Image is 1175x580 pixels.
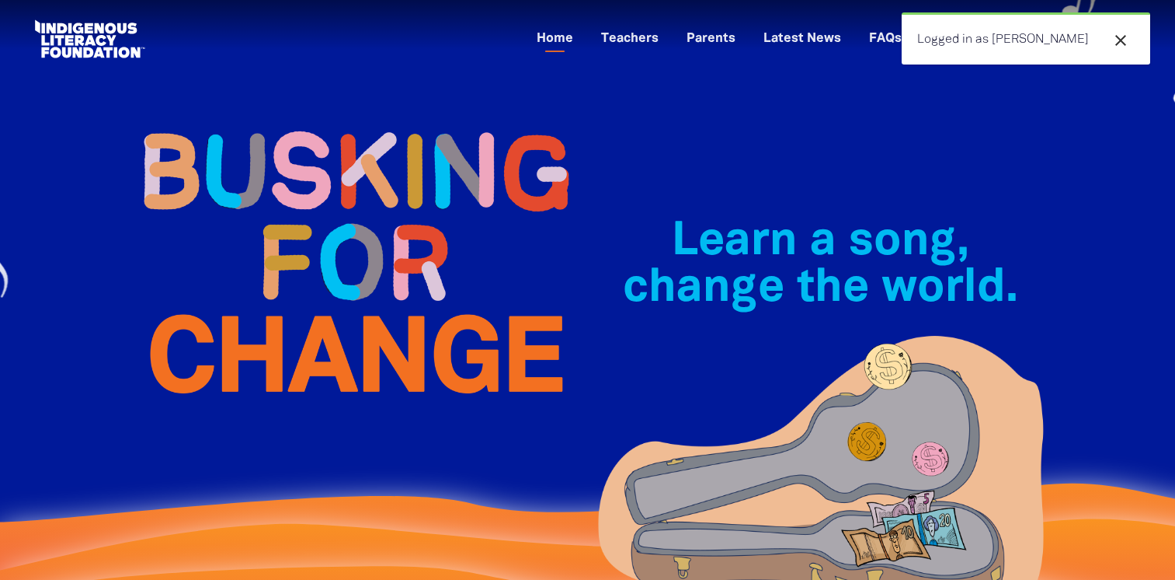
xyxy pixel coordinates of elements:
[592,26,668,52] a: Teachers
[527,26,582,52] a: Home
[677,26,745,52] a: Parents
[902,12,1150,65] div: Logged in as [PERSON_NAME]
[1111,31,1130,50] i: close
[754,26,850,52] a: Latest News
[1107,30,1135,51] button: close
[623,221,1018,310] span: Learn a song, change the world.
[860,26,911,52] a: FAQs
